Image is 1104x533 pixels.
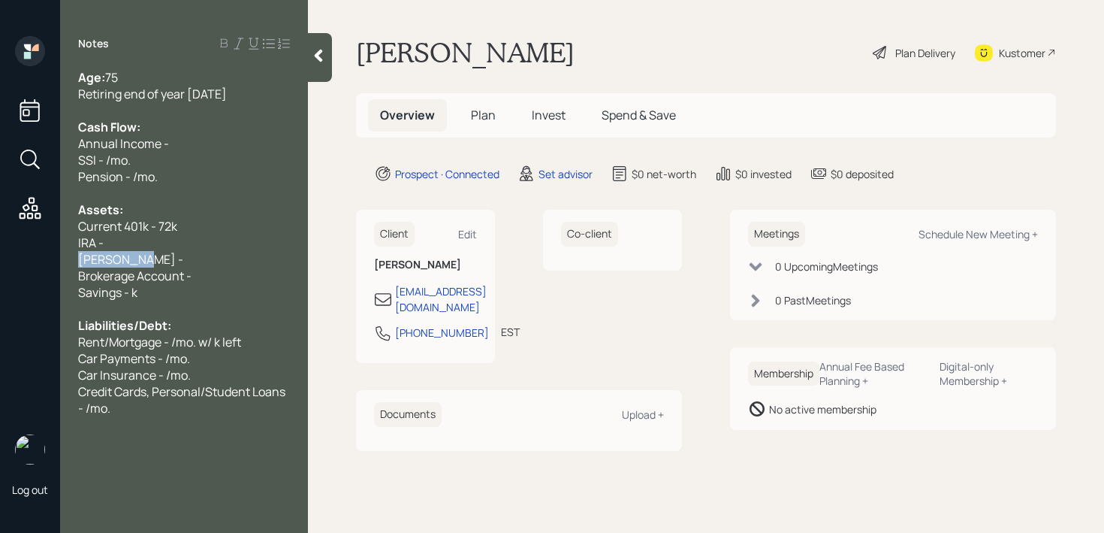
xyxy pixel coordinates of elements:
span: [PERSON_NAME] - [78,251,183,268]
span: Brokerage Account - [78,268,192,284]
img: retirable_logo.png [15,435,45,465]
span: Credit Cards, Personal/Student Loans - /mo. [78,383,288,416]
div: [EMAIL_ADDRESS][DOMAIN_NAME] [395,283,487,315]
span: Current 401k - 72k [78,218,177,235]
h6: Membership [748,362,819,386]
span: Retiring end of year [DATE] [78,86,227,102]
span: Car Payments - /mo. [78,350,190,367]
div: Schedule New Meeting + [918,227,1038,241]
div: [PHONE_NUMBER] [395,325,489,341]
span: SSI - /mo. [78,152,131,168]
span: Rent/Mortgage - /mo. w/ k left [78,334,241,350]
div: $0 net-worth [632,166,696,182]
span: Savings - k [78,284,137,301]
h6: Co-client [561,222,618,247]
h6: [PERSON_NAME] [374,259,477,271]
div: No active membership [769,401,876,417]
div: Log out [12,483,48,497]
div: Digital-only Membership + [940,359,1038,388]
h6: Client [374,222,415,247]
div: 0 Past Meeting s [775,292,851,308]
span: Invest [532,107,566,123]
label: Notes [78,36,109,51]
span: Age: [78,69,105,86]
span: IRA - [78,235,104,251]
div: Set advisor [538,166,593,182]
h6: Meetings [748,222,805,247]
div: Prospect · Connected [395,166,499,182]
div: $0 deposited [831,166,894,182]
span: Cash Flow: [78,119,140,135]
h6: Documents [374,402,442,427]
div: Upload + [622,407,664,422]
div: Annual Fee Based Planning + [819,359,928,388]
div: Plan Delivery [895,45,955,61]
div: Edit [458,227,477,241]
span: Car Insurance - /mo. [78,367,191,383]
div: EST [501,324,520,340]
span: Assets: [78,201,123,218]
span: Plan [471,107,496,123]
span: Overview [380,107,435,123]
span: Liabilities/Debt: [78,317,171,334]
span: Annual Income - [78,135,169,152]
h1: [PERSON_NAME] [356,36,575,69]
div: Kustomer [999,45,1045,61]
span: 75 [105,69,118,86]
span: Spend & Save [602,107,676,123]
div: $0 invested [735,166,792,182]
span: Pension - /mo. [78,168,158,185]
div: 0 Upcoming Meeting s [775,259,878,274]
